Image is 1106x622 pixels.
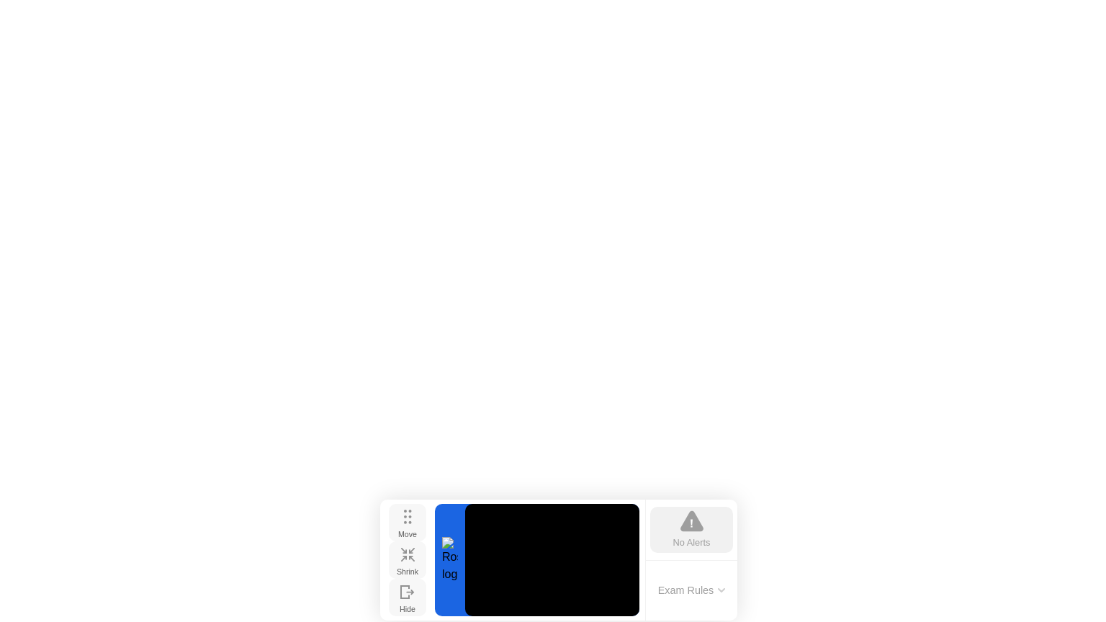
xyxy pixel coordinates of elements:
div: Shrink [397,567,418,576]
div: Hide [400,605,415,613]
button: Shrink [389,541,426,579]
div: Move [398,530,417,538]
button: Hide [389,579,426,616]
div: No Alerts [673,536,711,549]
button: Move [389,504,426,541]
button: Exam Rules [654,584,730,597]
